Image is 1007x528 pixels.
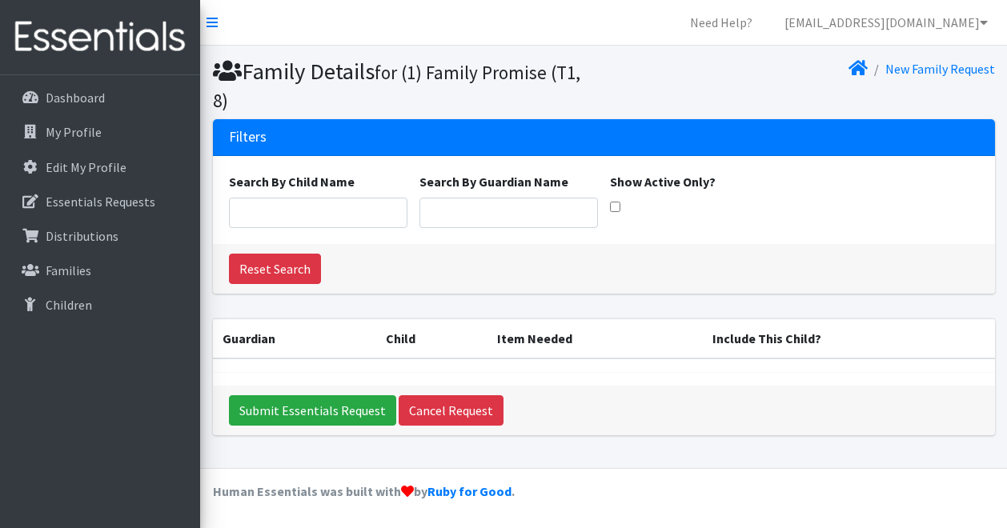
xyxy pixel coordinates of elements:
[6,10,194,64] img: HumanEssentials
[487,319,703,359] th: Item Needed
[6,116,194,148] a: My Profile
[46,194,155,210] p: Essentials Requests
[6,220,194,252] a: Distributions
[6,82,194,114] a: Dashboard
[229,129,267,146] h3: Filters
[46,297,92,313] p: Children
[213,61,580,112] small: for (1) Family Promise (T1, 8)
[213,319,377,359] th: Guardian
[772,6,1001,38] a: [EMAIL_ADDRESS][DOMAIN_NAME]
[6,289,194,321] a: Children
[677,6,765,38] a: Need Help?
[427,483,512,499] a: Ruby for Good
[399,395,503,426] a: Cancel Request
[213,483,515,499] strong: Human Essentials was built with by .
[6,254,194,286] a: Families
[46,262,91,278] p: Families
[229,254,321,284] a: Reset Search
[46,124,102,140] p: My Profile
[703,319,994,359] th: Include This Child?
[46,90,105,106] p: Dashboard
[6,151,194,183] a: Edit My Profile
[229,172,355,191] label: Search By Child Name
[229,395,396,426] input: Submit Essentials Request
[213,58,598,113] h1: Family Details
[6,186,194,218] a: Essentials Requests
[376,319,487,359] th: Child
[610,172,716,191] label: Show Active Only?
[419,172,568,191] label: Search By Guardian Name
[46,228,118,244] p: Distributions
[46,159,126,175] p: Edit My Profile
[885,61,995,77] a: New Family Request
